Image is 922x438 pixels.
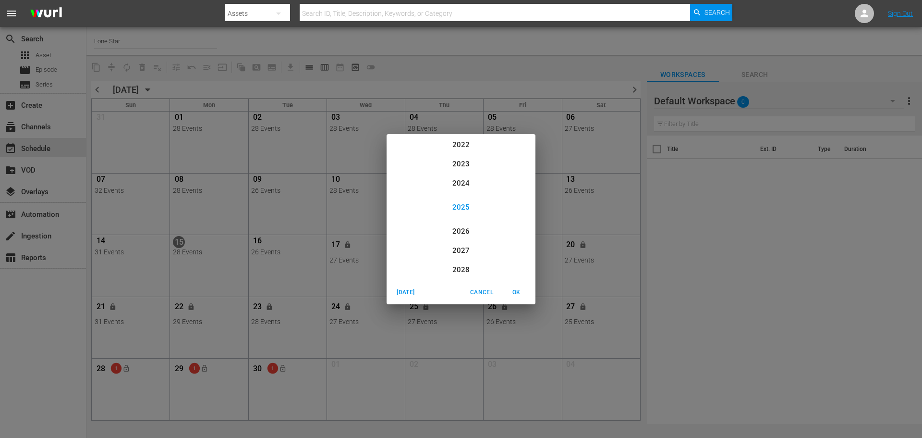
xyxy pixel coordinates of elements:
[387,260,535,279] div: 2028
[23,2,69,25] img: ans4CAIJ8jUAAAAAAAAAAAAAAAAAAAAAAAAgQb4GAAAAAAAAAAAAAAAAAAAAAAAAJMjXAAAAAAAAAAAAAAAAAAAAAAAAgAT5G...
[704,4,730,21] span: Search
[387,154,535,174] div: 2023
[505,288,528,298] span: OK
[387,174,535,193] div: 2024
[466,285,497,300] button: Cancel
[387,241,535,260] div: 2027
[390,285,421,300] button: [DATE]
[387,222,535,241] div: 2026
[387,198,535,217] div: 2025
[387,135,535,154] div: 2022
[888,10,913,17] a: Sign Out
[501,285,532,300] button: OK
[394,288,417,298] span: [DATE]
[6,8,17,19] span: menu
[470,288,493,298] span: Cancel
